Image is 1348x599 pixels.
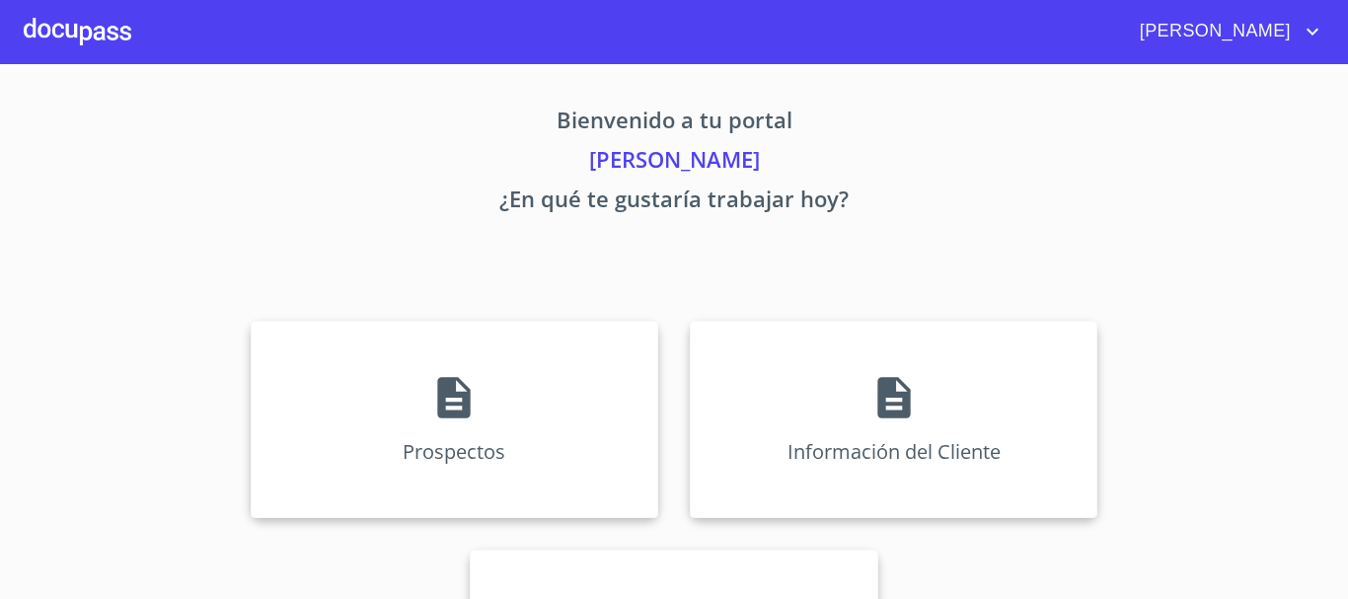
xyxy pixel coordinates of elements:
[66,183,1282,222] p: ¿En qué te gustaría trabajar hoy?
[403,438,505,465] p: Prospectos
[1125,16,1324,47] button: account of current user
[1125,16,1301,47] span: [PERSON_NAME]
[787,438,1001,465] p: Información del Cliente
[66,104,1282,143] p: Bienvenido a tu portal
[66,143,1282,183] p: [PERSON_NAME]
